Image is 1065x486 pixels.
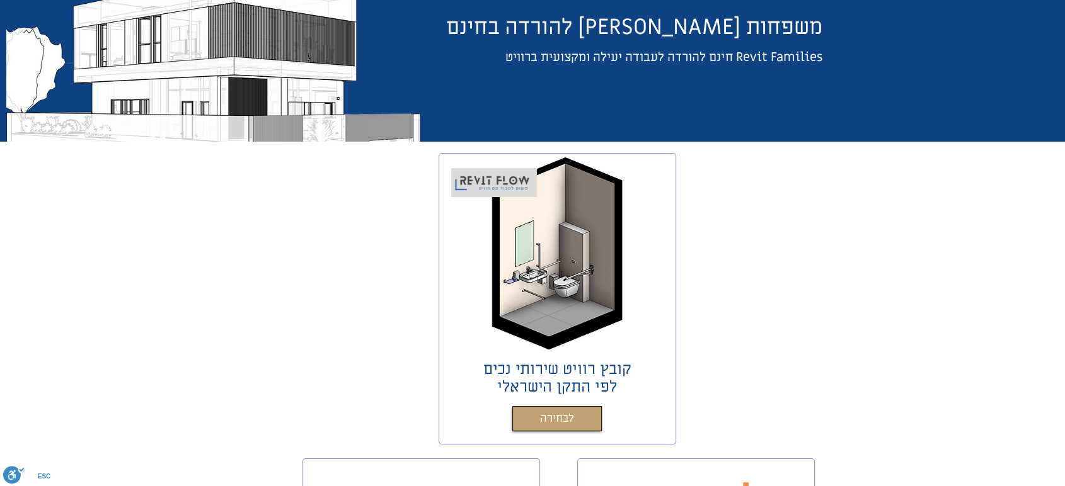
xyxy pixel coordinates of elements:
span: לפי התקן הישראלי [497,376,617,397]
span: Revit Families חינם להורדה לעבודה יעילה ומקצועית ברוויט [505,49,822,65]
span: לבחירה [540,410,574,428]
img: שירותי נכים REVIT FAMILY [479,155,635,354]
a: לבחירה [512,406,602,431]
span: משפחות [PERSON_NAME] להורדה בחינם [446,13,822,42]
img: Revit_flow_logo_פשוט_לעבוד_עם_רוויט [450,162,536,198]
span: קובץ רוויט שירותי נכים [483,359,631,380]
